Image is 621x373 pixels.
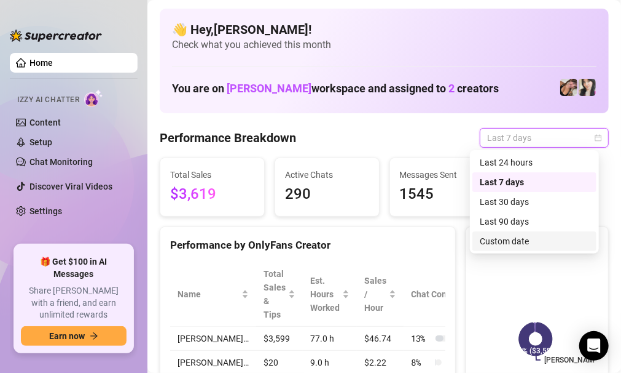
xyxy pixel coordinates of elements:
div: Last 7 days [480,175,589,189]
div: Last 30 days [472,192,596,212]
div: Est. Hours Worked [310,274,340,315]
div: Custom date [480,235,589,248]
div: Last 90 days [480,215,589,228]
img: AI Chatter [84,89,103,107]
th: Chat Conversion [404,262,507,327]
span: Share [PERSON_NAME] with a friend, and earn unlimited rewards [21,285,127,321]
th: Sales / Hour [357,262,404,327]
text: [PERSON_NAME]… [544,356,606,364]
span: Last 7 days [487,129,601,147]
img: Christina [579,79,596,96]
span: 🎁 Get $100 in AI Messages [21,256,127,280]
h1: You are on workspace and assigned to creators [172,82,499,95]
span: [PERSON_NAME] [227,82,311,95]
span: 1545 [400,183,484,206]
span: 2 [448,82,455,95]
span: Total Sales & Tips [264,267,286,321]
span: 8 % [411,356,431,369]
div: Last 24 hours [480,156,589,169]
div: Last 24 hours [472,153,596,172]
img: logo-BBDzfeDw.svg [10,30,102,42]
h4: 👋 Hey, [PERSON_NAME] ! [172,21,596,38]
a: Content [29,118,61,127]
div: Last 90 days [472,212,596,231]
td: $3,599 [256,327,303,351]
span: Izzy AI Chatter [17,94,79,106]
td: [PERSON_NAME]… [170,327,256,351]
span: Chat Conversion [411,287,490,301]
div: Custom date [472,231,596,251]
h4: Performance Breakdown [160,129,296,146]
button: Earn nowarrow-right [21,326,127,346]
span: 13 % [411,332,431,345]
div: Open Intercom Messenger [579,331,609,361]
span: Messages Sent [400,168,484,182]
td: 77.0 h [303,327,357,351]
a: Home [29,58,53,68]
th: Total Sales & Tips [256,262,303,327]
span: Name [178,287,239,301]
td: $46.74 [357,327,404,351]
a: Setup [29,137,52,147]
div: Performance by OnlyFans Creator [170,237,445,254]
span: calendar [595,134,602,142]
a: Settings [29,206,62,216]
span: Sales / Hour [364,274,386,315]
span: Earn now [49,331,85,341]
div: Last 7 days [472,172,596,192]
span: $3,619 [170,183,254,206]
div: Last 30 days [480,195,589,209]
span: Active Chats [285,168,369,182]
img: Christina [560,79,577,96]
span: Check what you achieved this month [172,38,596,52]
span: 290 [285,183,369,206]
th: Name [170,262,256,327]
span: Total Sales [170,168,254,182]
span: arrow-right [90,332,98,340]
a: Chat Monitoring [29,157,93,167]
a: Discover Viral Videos [29,182,112,191]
